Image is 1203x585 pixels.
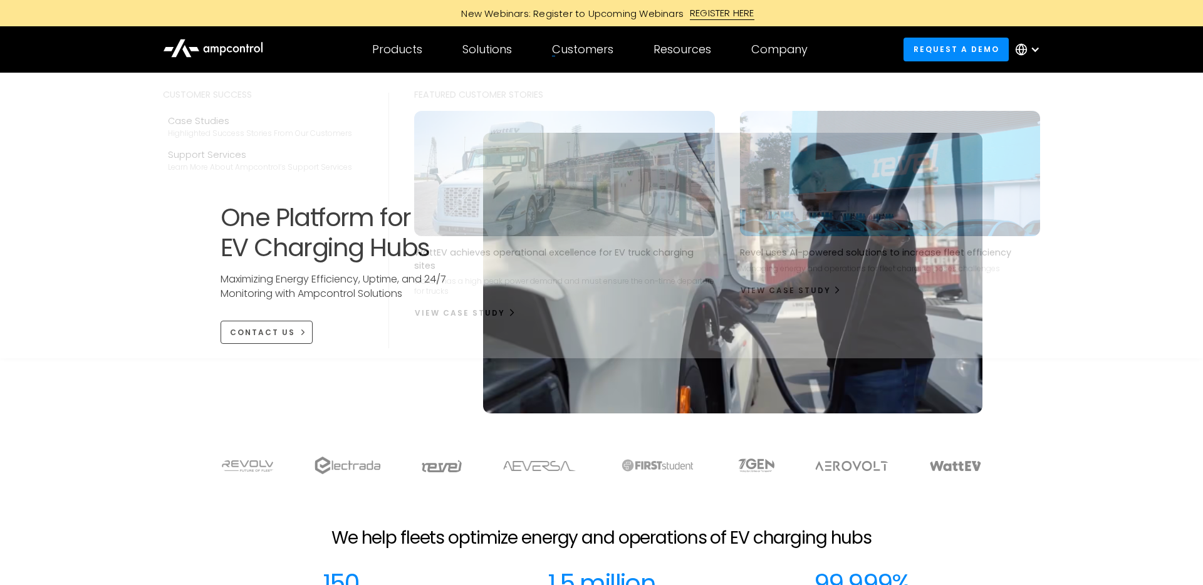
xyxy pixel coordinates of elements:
div: Company [751,43,808,56]
div: New Webinars: Register to Upcoming Webinars [449,7,690,20]
a: View Case Study [740,281,842,301]
div: REGISTER HERE [690,6,754,20]
div: Solutions [462,43,512,56]
div: Highlighted success stories From Our Customers [168,128,352,138]
img: electrada logo [315,457,380,474]
p: Revel uses AI-powered solutions to increase fleet efficiency [740,246,1011,259]
img: Aerovolt Logo [815,461,889,471]
div: View Case Study [415,308,505,319]
p: Managing energy and operations for fleet charging poses challenges [740,264,1000,274]
div: Resources [654,43,711,56]
div: Products [372,43,422,56]
h2: We help fleets optimize energy and operations of EV charging hubs [331,527,872,549]
div: Support Services [168,148,352,162]
div: Featured Customer Stories [414,88,1040,101]
a: New Webinars: Register to Upcoming WebinarsREGISTER HERE [320,6,883,20]
img: WattEV logo [929,461,982,471]
a: Request a demo [904,38,1009,61]
div: Customers [552,43,613,56]
a: Case StudiesHighlighted success stories From Our Customers [163,109,363,143]
div: View Case Study [741,285,831,296]
a: View Case Study [414,303,516,323]
div: Case Studies [168,114,352,128]
p: WattEV has a high peak power demand and must ensure the on-time departure for trucks [414,276,715,296]
p: WattEV achieves operational excellence for EV truck charging sites [414,246,715,271]
a: Support ServicesLearn more about Ampcontrol’s support services [163,143,363,177]
div: Customer success [163,88,363,101]
div: Learn more about Ampcontrol’s support services [168,162,352,172]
